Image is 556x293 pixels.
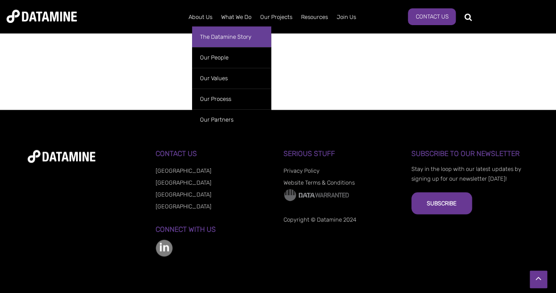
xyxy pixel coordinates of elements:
[192,89,271,109] a: Our Process
[156,239,173,256] img: linkedin-color
[156,149,273,157] h3: Contact Us
[7,10,77,23] img: Datamine
[217,6,256,29] a: What We Do
[156,167,211,174] a: [GEOGRAPHIC_DATA]
[156,203,211,209] a: [GEOGRAPHIC_DATA]
[411,149,529,157] h3: Subscribe to our Newsletter
[332,6,360,29] a: Join Us
[283,215,401,224] p: Copyright © Datamine 2024
[192,26,271,47] a: The Datamine Story
[283,179,355,185] a: Website Terms & Conditions
[192,109,271,130] a: Our Partners
[411,192,472,214] button: Subscribe
[411,164,529,183] p: Stay in the loop with our latest updates by signing up for our newsletter [DATE]!
[283,149,401,157] h3: Serious Stuff
[283,167,320,174] a: Privacy Policy
[256,6,297,29] a: Our Projects
[184,6,217,29] a: About Us
[28,150,95,163] img: datamine-logo-white
[156,179,211,185] a: [GEOGRAPHIC_DATA]
[283,188,349,201] img: Data Warranted Logo
[156,191,211,197] a: [GEOGRAPHIC_DATA]
[156,225,273,233] h3: Connect with us
[192,47,271,68] a: Our People
[192,68,271,89] a: Our Values
[408,8,456,25] a: Contact Us
[297,6,332,29] a: Resources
